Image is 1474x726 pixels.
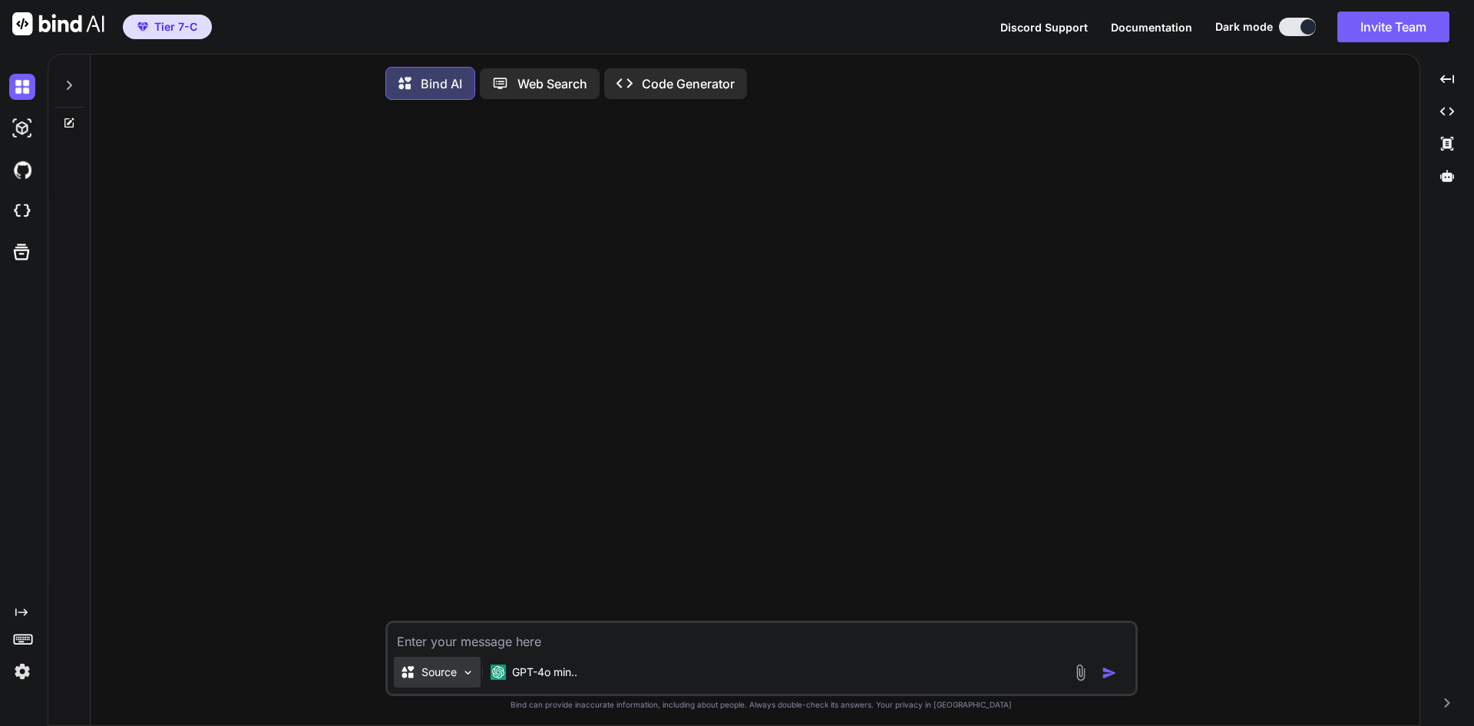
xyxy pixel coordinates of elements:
[1111,19,1192,35] button: Documentation
[123,15,212,39] button: premiumTier 7-C
[1072,664,1089,681] img: attachment
[1102,665,1117,681] img: icon
[421,665,457,680] p: Source
[1215,19,1273,35] span: Dark mode
[1000,21,1088,34] span: Discord Support
[512,665,577,680] p: GPT-4o min..
[9,198,35,224] img: cloudideIcon
[154,19,197,35] span: Tier 7-C
[385,699,1138,711] p: Bind can provide inaccurate information, including about people. Always double-check its answers....
[1337,12,1449,42] button: Invite Team
[1111,21,1192,34] span: Documentation
[642,75,735,93] p: Code Generator
[491,665,506,680] img: GPT-4o mini
[9,74,35,100] img: darkChat
[461,666,474,679] img: Pick Models
[12,12,104,35] img: Bind AI
[137,22,148,31] img: premium
[1000,19,1088,35] button: Discord Support
[9,157,35,183] img: githubDark
[9,658,35,685] img: settings
[421,75,462,93] p: Bind AI
[9,115,35,141] img: darkAi-studio
[517,75,587,93] p: Web Search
